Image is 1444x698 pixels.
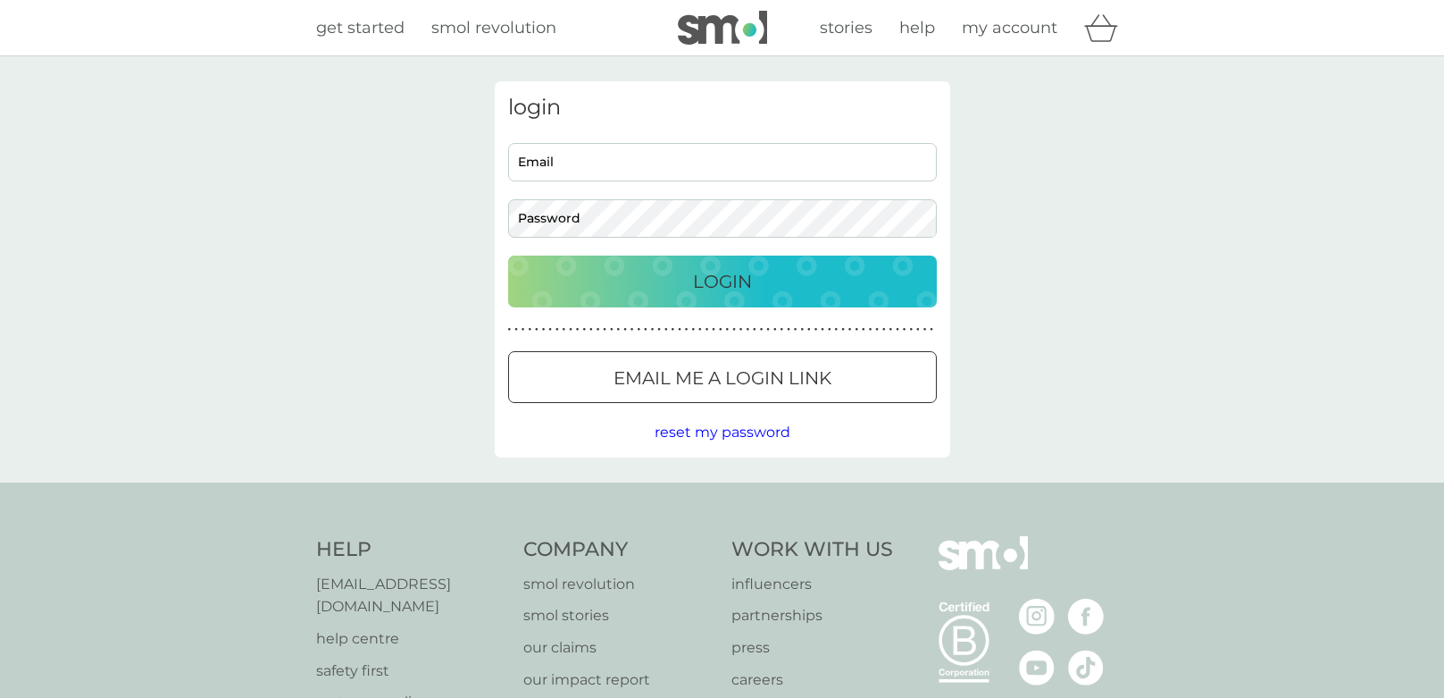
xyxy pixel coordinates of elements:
[610,325,613,334] p: ●
[855,325,858,334] p: ●
[726,325,730,334] p: ●
[794,325,797,334] p: ●
[514,325,518,334] p: ●
[889,325,893,334] p: ●
[316,536,506,564] h4: Help
[899,15,935,41] a: help
[508,95,937,121] h3: login
[731,636,893,660] a: press
[882,325,886,334] p: ●
[685,325,689,334] p: ●
[563,325,566,334] p: ●
[316,18,405,38] span: get started
[869,325,872,334] p: ●
[930,325,933,334] p: ●
[807,325,811,334] p: ●
[848,325,852,334] p: ●
[719,325,722,334] p: ●
[508,256,937,307] button: Login
[739,325,743,334] p: ●
[523,536,714,564] h4: Company
[523,636,714,660] a: our claims
[821,325,824,334] p: ●
[555,325,559,334] p: ●
[820,15,872,41] a: stories
[746,325,749,334] p: ●
[657,325,661,334] p: ●
[862,325,865,334] p: ●
[522,325,525,334] p: ●
[316,627,506,651] a: help centre
[623,325,627,334] p: ●
[939,536,1028,597] img: smol
[431,15,556,41] a: smol revolution
[613,364,831,392] p: Email me a login link
[780,325,784,334] p: ●
[712,325,715,334] p: ●
[523,573,714,596] a: smol revolution
[1019,599,1055,635] img: visit the smol Instagram page
[800,325,804,334] p: ●
[1068,599,1104,635] img: visit the smol Facebook page
[820,18,872,38] span: stories
[582,325,586,334] p: ●
[664,325,668,334] p: ●
[528,325,531,334] p: ●
[542,325,546,334] p: ●
[698,325,702,334] p: ●
[760,325,764,334] p: ●
[569,325,572,334] p: ●
[637,325,640,334] p: ●
[787,325,790,334] p: ●
[753,325,756,334] p: ●
[916,325,920,334] p: ●
[1084,10,1129,46] div: basket
[732,325,736,334] p: ●
[655,424,790,441] span: reset my password
[962,15,1057,41] a: my account
[630,325,634,334] p: ●
[603,325,606,334] p: ●
[835,325,839,334] p: ●
[691,325,695,334] p: ●
[651,325,655,334] p: ●
[731,573,893,596] a: influencers
[1019,650,1055,685] img: visit the smol Youtube page
[523,669,714,692] p: our impact report
[548,325,552,334] p: ●
[773,325,777,334] p: ●
[693,267,752,296] p: Login
[508,325,512,334] p: ●
[644,325,647,334] p: ●
[814,325,818,334] p: ●
[597,325,600,334] p: ●
[962,18,1057,38] span: my account
[589,325,593,334] p: ●
[1068,650,1104,685] img: visit the smol Tiktok page
[705,325,709,334] p: ●
[875,325,879,334] p: ●
[617,325,621,334] p: ●
[431,18,556,38] span: smol revolution
[678,11,767,45] img: smol
[316,660,506,683] a: safety first
[523,604,714,627] a: smol stories
[535,325,538,334] p: ●
[316,573,506,618] p: [EMAIL_ADDRESS][DOMAIN_NAME]
[923,325,927,334] p: ●
[828,325,831,334] p: ●
[316,15,405,41] a: get started
[841,325,845,334] p: ●
[672,325,675,334] p: ●
[731,536,893,564] h4: Work With Us
[731,604,893,627] a: partnerships
[903,325,906,334] p: ●
[655,421,790,444] button: reset my password
[678,325,681,334] p: ●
